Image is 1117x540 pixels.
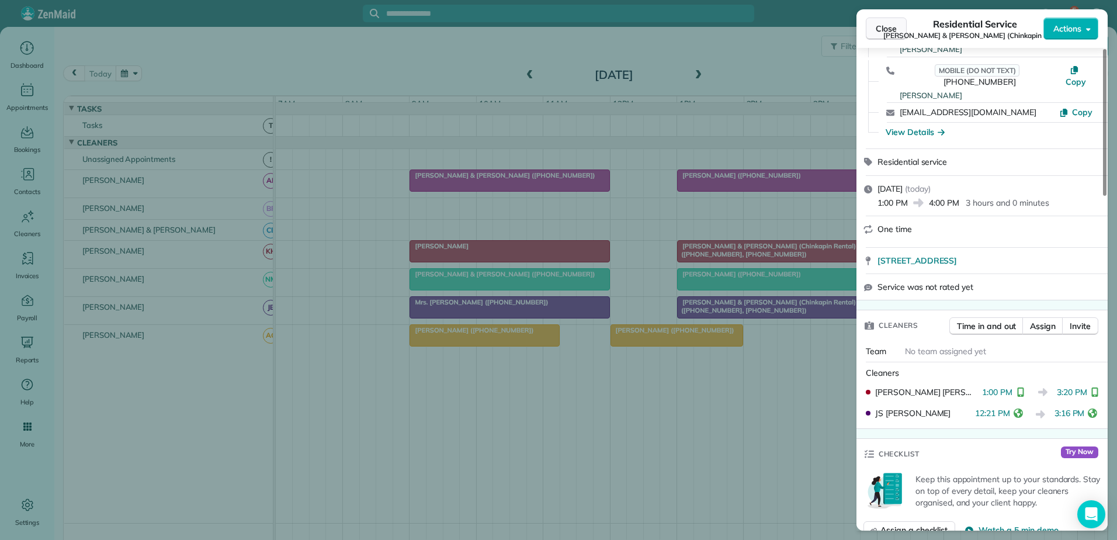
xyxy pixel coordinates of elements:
span: Service was not rated yet [877,281,973,293]
span: 1:00 PM [982,386,1012,398]
span: [STREET_ADDRESS] [877,255,957,266]
button: Assign a checklist [863,521,955,539]
span: Close [876,23,897,34]
span: Cleaners [879,320,918,331]
span: Copy [1072,107,1092,117]
a: MOBILE (DO NOT TEXT)[PHONE_NUMBER] [900,64,1060,88]
button: Copy [1060,64,1092,88]
button: Invite [1062,317,1098,335]
span: 4:00 PM [929,197,959,209]
div: [PERSON_NAME] [900,90,1060,102]
button: Time in and out [949,317,1024,335]
span: [DATE] [877,184,903,194]
button: Copy [1059,106,1092,118]
span: Checklist [879,448,920,460]
span: 12:21 PM [975,407,1010,422]
span: Cleaners [866,368,899,378]
button: Watch a 5 min demo [965,524,1058,536]
span: Copy [1066,77,1086,87]
span: Team [866,346,886,356]
button: Close [866,18,907,40]
a: [STREET_ADDRESS] [877,255,1101,266]
div: [PERSON_NAME] [900,44,1060,56]
p: Keep this appointment up to your standards. Stay on top of every detail, keep your cleaners organ... [915,473,1101,508]
span: Assign [1030,320,1056,332]
span: [PHONE_NUMBER] [943,77,1015,87]
span: Residential service [877,157,947,167]
span: Residential Service [933,17,1017,31]
span: [PERSON_NAME] & [PERSON_NAME] (Chinkapin Rental) [883,31,1066,40]
button: View Details [886,126,945,138]
span: Assign a checklist [880,524,948,536]
span: [PERSON_NAME] [PERSON_NAME] [875,386,977,398]
span: No team assigned yet [905,346,986,356]
a: [EMAIL_ADDRESS][DOMAIN_NAME] [900,107,1036,117]
span: 3:20 PM [1057,386,1087,398]
span: Time in and out [957,320,1016,332]
span: 1:00 PM [877,197,908,209]
span: Actions [1053,23,1081,34]
span: ( today ) [905,184,931,194]
span: One time [877,224,912,234]
div: Open Intercom Messenger [1077,500,1105,528]
span: 3:16 PM [1054,407,1085,422]
span: Watch a 5 min demo [979,524,1058,536]
button: Assign [1022,317,1063,335]
span: MOBILE (DO NOT TEXT) [935,64,1019,77]
span: JS [PERSON_NAME] [875,407,951,419]
span: Try Now [1061,446,1098,458]
span: Invite [1070,320,1091,332]
p: 3 hours and 0 minutes [966,197,1049,209]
